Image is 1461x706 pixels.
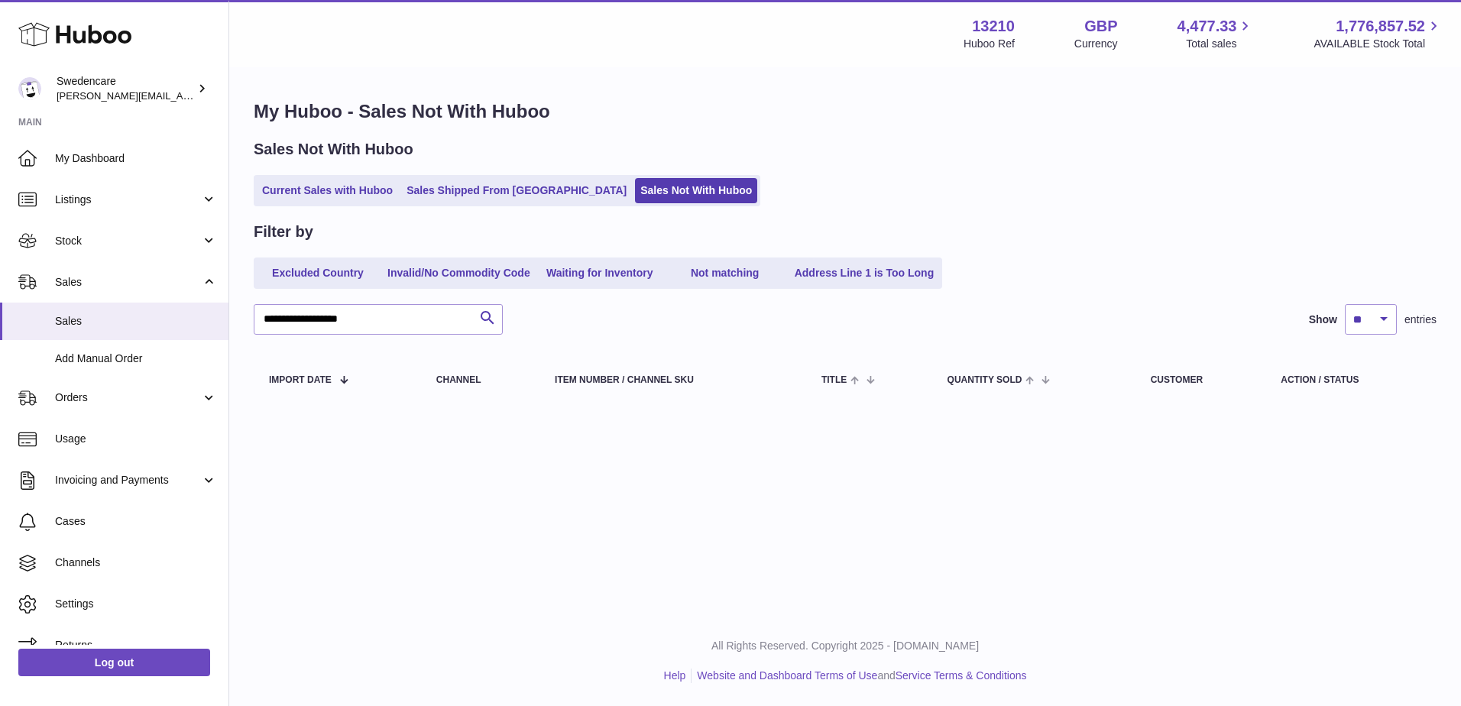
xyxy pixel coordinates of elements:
strong: GBP [1084,16,1117,37]
span: Quantity Sold [948,375,1022,385]
a: Invalid/No Commodity Code [382,261,536,286]
a: 4,477.33 Total sales [1178,16,1255,51]
li: and [692,669,1026,683]
a: Excluded Country [257,261,379,286]
span: 4,477.33 [1178,16,1237,37]
span: Stock [55,234,201,248]
a: Website and Dashboard Terms of Use [697,669,877,682]
a: Not matching [664,261,786,286]
span: [PERSON_NAME][EMAIL_ADDRESS][PERSON_NAME][DOMAIN_NAME] [57,89,388,102]
span: Total sales [1186,37,1254,51]
a: Service Terms & Conditions [896,669,1027,682]
div: Item Number / Channel SKU [555,375,791,385]
span: Settings [55,597,217,611]
div: Action / Status [1281,375,1421,385]
div: Channel [436,375,524,385]
span: Import date [269,375,332,385]
span: Invoicing and Payments [55,473,201,487]
span: Sales [55,275,201,290]
div: Customer [1151,375,1251,385]
a: Log out [18,649,210,676]
span: My Dashboard [55,151,217,166]
a: Sales Not With Huboo [635,178,757,203]
p: All Rights Reserved. Copyright 2025 - [DOMAIN_NAME] [241,639,1449,653]
div: Huboo Ref [964,37,1015,51]
a: Current Sales with Huboo [257,178,398,203]
span: Cases [55,514,217,529]
strong: 13210 [972,16,1015,37]
a: 1,776,857.52 AVAILABLE Stock Total [1314,16,1443,51]
span: Add Manual Order [55,351,217,366]
h1: My Huboo - Sales Not With Huboo [254,99,1437,124]
span: entries [1404,313,1437,327]
a: Waiting for Inventory [539,261,661,286]
span: Usage [55,432,217,446]
span: Title [821,375,847,385]
span: Listings [55,193,201,207]
label: Show [1309,313,1337,327]
div: Swedencare [57,74,194,103]
h2: Filter by [254,222,313,242]
h2: Sales Not With Huboo [254,139,413,160]
span: AVAILABLE Stock Total [1314,37,1443,51]
span: Returns [55,638,217,653]
span: 1,776,857.52 [1336,16,1425,37]
span: Orders [55,390,201,405]
a: Address Line 1 is Too Long [789,261,940,286]
div: Currency [1074,37,1118,51]
a: Sales Shipped From [GEOGRAPHIC_DATA] [401,178,632,203]
img: simon.shaw@swedencare.co.uk [18,77,41,100]
span: Sales [55,314,217,329]
span: Channels [55,555,217,570]
a: Help [664,669,686,682]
